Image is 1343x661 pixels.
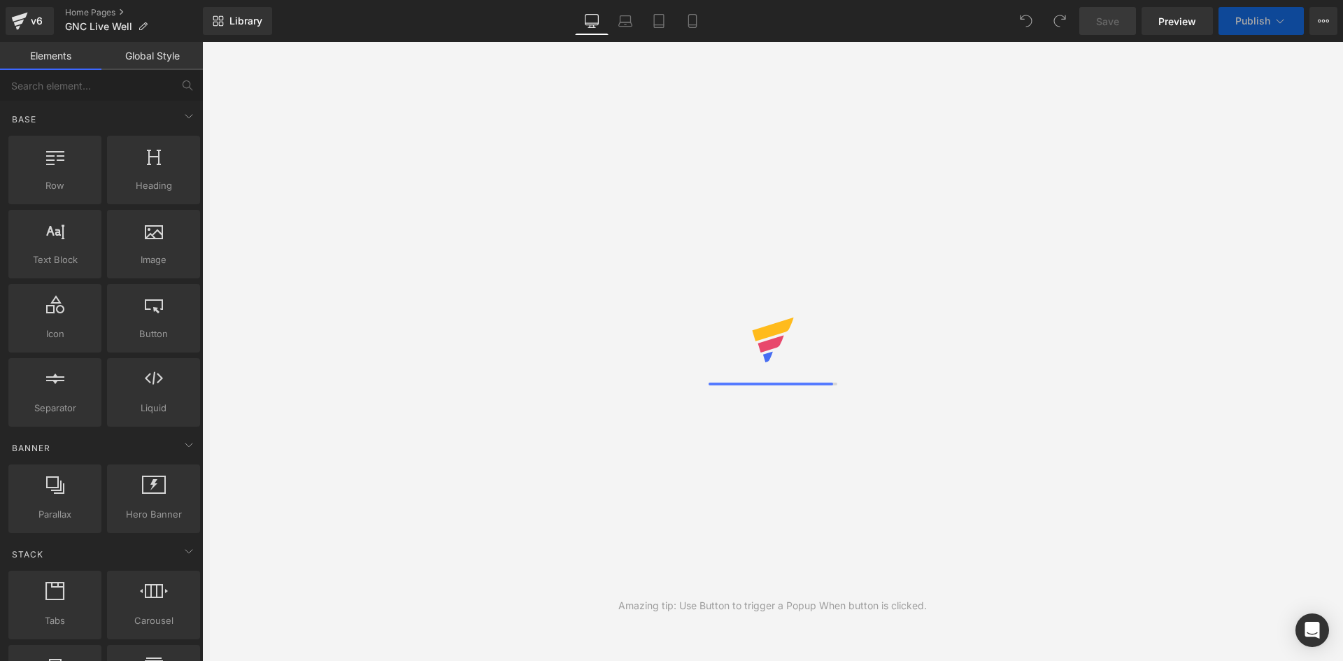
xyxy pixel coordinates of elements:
span: Base [10,113,38,126]
span: Image [111,253,196,267]
span: Button [111,327,196,341]
span: Icon [13,327,97,341]
button: Undo [1012,7,1040,35]
a: Global Style [101,42,203,70]
span: Separator [13,401,97,415]
div: v6 [28,12,45,30]
span: Save [1096,14,1119,29]
span: Parallax [13,507,97,522]
span: Heading [111,178,196,193]
span: Banner [10,441,52,455]
span: Preview [1158,14,1196,29]
span: Liquid [111,401,196,415]
span: Text Block [13,253,97,267]
button: Redo [1046,7,1074,35]
span: Stack [10,548,45,561]
a: Mobile [676,7,709,35]
a: New Library [203,7,272,35]
span: Tabs [13,613,97,628]
div: Amazing tip: Use Button to trigger a Popup When button is clicked. [618,598,927,613]
a: Home Pages [65,7,203,18]
span: GNC Live Well [65,21,132,32]
span: Library [229,15,262,27]
a: Desktop [575,7,609,35]
span: Row [13,178,97,193]
a: v6 [6,7,54,35]
span: Carousel [111,613,196,628]
span: Publish [1235,15,1270,27]
button: Publish [1218,7,1304,35]
button: More [1309,7,1337,35]
div: Open Intercom Messenger [1295,613,1329,647]
span: Hero Banner [111,507,196,522]
a: Laptop [609,7,642,35]
a: Tablet [642,7,676,35]
a: Preview [1142,7,1213,35]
